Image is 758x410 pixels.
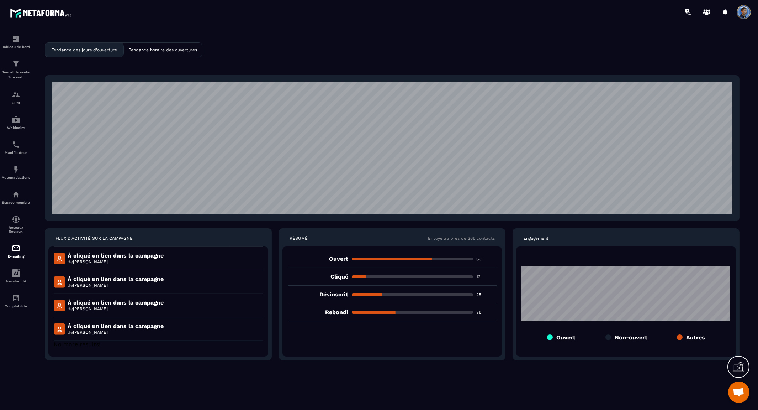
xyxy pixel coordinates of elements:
[68,323,164,329] p: À cliqué un lien dans la campagne
[523,235,548,241] p: Engagement
[686,334,705,341] p: Autres
[288,309,348,316] p: Rebondi
[2,201,30,204] p: Espace membre
[54,276,65,288] img: mail-detail-icon.f3b144a5.svg
[477,274,497,280] p: 12
[2,264,30,289] a: Assistant IA
[2,176,30,180] p: Automatisations
[68,282,164,288] p: de
[2,101,30,105] p: CRM
[68,252,164,259] p: À cliqué un lien dans la campagne
[288,255,348,262] p: Ouvert
[2,185,30,210] a: automationsautomationsEspace membre
[2,279,30,283] p: Assistant IA
[12,244,20,253] img: email
[12,35,20,43] img: formation
[428,235,495,241] p: Envoyé au près de 266 contacts
[288,291,348,298] p: Désinscrit
[73,283,108,288] span: [PERSON_NAME]
[129,47,197,52] p: Tendance horaire des ouvertures
[2,29,30,54] a: formationformationTableau de bord
[68,329,164,335] p: de
[2,289,30,313] a: accountantaccountantComptabilité
[2,239,30,264] a: emailemailE-mailing
[54,323,65,335] img: mail-detail-icon.f3b144a5.svg
[54,300,65,311] img: mail-detail-icon.f3b144a5.svg
[2,110,30,135] a: automationsautomationsWebinaire
[2,254,30,258] p: E-mailing
[728,382,749,403] div: Ouvrir le chat
[68,276,164,282] p: À cliqué un lien dans la campagne
[288,273,348,280] p: Cliqué
[54,253,65,264] img: mail-detail-icon.f3b144a5.svg
[2,210,30,239] a: social-networksocial-networkRéseaux Sociaux
[2,151,30,155] p: Planificateur
[54,341,100,348] span: No more results!
[2,160,30,185] a: automationsautomationsAutomatisations
[477,292,497,297] p: 25
[68,299,164,306] p: À cliqué un lien dans la campagne
[12,140,20,149] img: scheduler
[12,215,20,224] img: social-network
[52,47,117,52] p: Tendance des jours d'ouverture
[68,306,164,312] p: de
[2,135,30,160] a: schedulerschedulerPlanificateur
[477,310,497,315] p: 36
[12,190,20,199] img: automations
[615,334,647,341] p: Non-ouvert
[68,259,164,265] p: de
[2,54,30,85] a: formationformationTunnel de vente Site web
[477,256,497,262] p: 66
[2,304,30,308] p: Comptabilité
[10,6,74,20] img: logo
[290,235,308,241] p: RÉSUMÉ
[2,126,30,130] p: Webinaire
[2,45,30,49] p: Tableau de bord
[2,70,30,80] p: Tunnel de vente Site web
[2,225,30,233] p: Réseaux Sociaux
[556,334,576,341] p: Ouvert
[2,85,30,110] a: formationformationCRM
[73,306,108,311] span: [PERSON_NAME]
[73,259,108,264] span: [PERSON_NAME]
[73,330,108,335] span: [PERSON_NAME]
[12,115,20,124] img: automations
[12,59,20,68] img: formation
[55,235,133,241] p: FLUX D'ACTIVITÉ SUR LA CAMPAGNE
[12,165,20,174] img: automations
[12,90,20,99] img: formation
[12,294,20,302] img: accountant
